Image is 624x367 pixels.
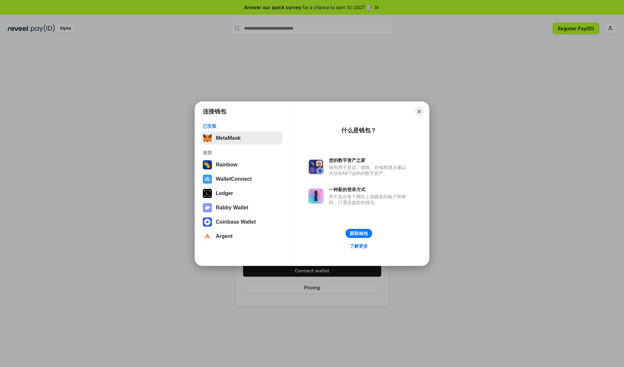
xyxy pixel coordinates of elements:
[216,219,256,225] div: Coinbase Wallet
[201,173,282,186] button: WalletConnect
[216,233,233,239] div: Argent
[345,229,372,238] button: 获取钱包
[201,230,282,243] button: Argent
[201,201,282,214] button: Rabby Wallet
[350,243,368,249] div: 了解更多
[308,159,324,175] img: svg+xml,%3Csvg%20xmlns%3D%22http%3A%2F%2Fwww.w3.org%2F2000%2Fsvg%22%20fill%3D%22none%22%20viewBox...
[203,203,212,212] img: svg+xml,%3Csvg%20xmlns%3D%22http%3A%2F%2Fwww.w3.org%2F2000%2Fsvg%22%20fill%3D%22none%22%20viewBox...
[216,190,233,196] div: Ledger
[203,232,212,241] img: svg+xml,%3Csvg%20width%3D%2228%22%20height%3D%2228%22%20viewBox%3D%220%200%2028%2028%22%20fill%3D...
[201,187,282,200] button: Ledger
[216,162,238,168] div: Rainbow
[216,135,240,141] div: MetaMask
[203,189,212,198] img: svg+xml,%3Csvg%20xmlns%3D%22http%3A%2F%2Fwww.w3.org%2F2000%2Fsvg%22%20width%3D%2228%22%20height%3...
[203,150,280,156] div: 推荐
[216,176,252,182] div: WalletConnect
[203,175,212,184] img: svg+xml,%3Csvg%20width%3D%2228%22%20height%3D%2228%22%20viewBox%3D%220%200%2028%2028%22%20fill%3D...
[216,205,248,211] div: Rabby Wallet
[201,158,282,171] button: Rainbow
[346,242,372,250] a: 了解更多
[329,164,409,176] div: 钱包用于发送、接收、存储和显示像以太坊和NFT这样的数字资产。
[308,188,324,204] img: svg+xml,%3Csvg%20xmlns%3D%22http%3A%2F%2Fwww.w3.org%2F2000%2Fsvg%22%20fill%3D%22none%22%20viewBox...
[201,216,282,229] button: Coinbase Wallet
[341,126,376,134] div: 什么是钱包？
[203,108,226,115] h1: 连接钱包
[329,157,409,163] div: 您的数字资产之家
[201,132,282,145] button: MetaMask
[203,217,212,227] img: svg+xml,%3Csvg%20width%3D%2228%22%20height%3D%2228%22%20viewBox%3D%220%200%2028%2028%22%20fill%3D...
[203,123,280,129] div: 已安装
[350,230,368,236] div: 获取钱包
[203,134,212,143] img: svg+xml,%3Csvg%20fill%3D%22none%22%20height%3D%2233%22%20viewBox%3D%220%200%2035%2033%22%20width%...
[329,187,409,192] div: 一种新的登录方式
[329,194,409,205] div: 而不是在每个网站上创建新的账户和密码，只需连接您的钱包。
[203,160,212,169] img: svg+xml,%3Csvg%20width%3D%22120%22%20height%3D%22120%22%20viewBox%3D%220%200%20120%20120%22%20fil...
[415,107,424,116] button: Close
